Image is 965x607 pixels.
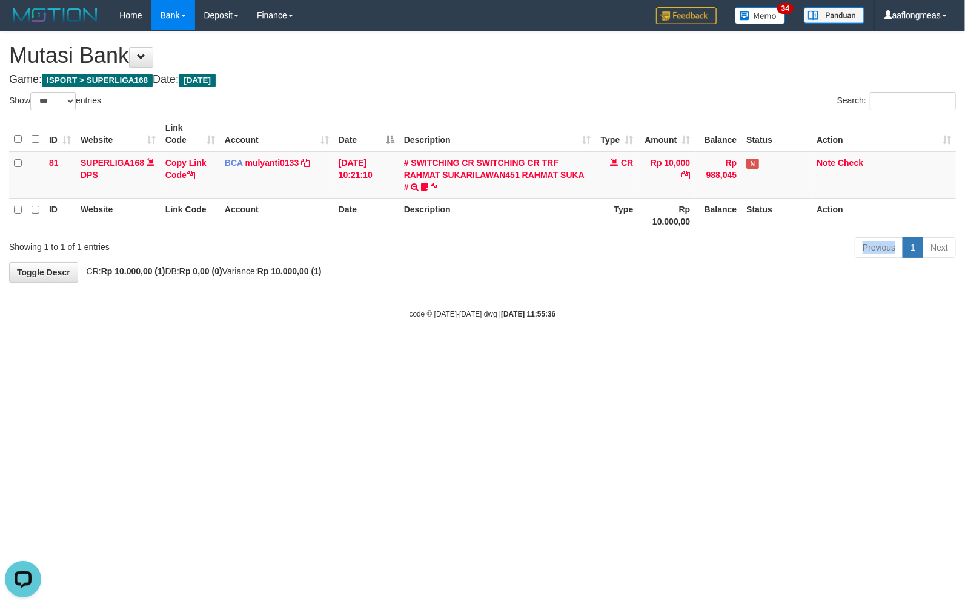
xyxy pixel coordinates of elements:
h4: Game: Date: [9,74,956,86]
th: Link Code: activate to sort column ascending [161,117,220,151]
span: BCA [225,158,243,168]
td: Rp 988,045 [695,151,741,199]
img: Feedback.jpg [656,7,717,24]
button: Open LiveChat chat widget [5,5,41,41]
a: mulyanti0133 [245,158,299,168]
th: Rp 10.000,00 [638,198,695,232]
div: Showing 1 to 1 of 1 entries [9,236,393,253]
th: Action [812,198,956,232]
img: MOTION_logo.png [9,6,101,24]
a: Copy mulyanti0133 to clipboard [301,158,310,168]
a: Note [817,158,835,168]
span: CR [621,158,633,168]
a: Previous [855,237,903,258]
th: Balance [695,198,741,232]
th: ID [44,198,76,232]
label: Search: [837,92,956,110]
th: Balance [695,117,741,151]
td: DPS [76,151,161,199]
a: Copy # SWITCHING CR SWITCHING CR TRF RAHMAT SUKARILAWAN451 RAHMAT SUKA # to clipboard [431,182,439,192]
span: CR: DB: Variance: [81,266,322,276]
th: Date [334,198,399,232]
span: ISPORT > SUPERLIGA168 [42,74,153,87]
th: Description: activate to sort column ascending [399,117,596,151]
strong: Rp 10.000,00 (1) [257,266,322,276]
td: Rp 10,000 [638,151,695,199]
a: Copy Link Code [165,158,207,180]
strong: Rp 0,00 (0) [179,266,222,276]
a: SUPERLIGA168 [81,158,144,168]
strong: [DATE] 11:55:36 [501,310,555,318]
input: Search: [870,92,956,110]
th: Website [76,198,161,232]
td: [DATE] 10:21:10 [334,151,399,199]
th: ID: activate to sort column ascending [44,117,76,151]
a: Next [923,237,956,258]
label: Show entries [9,92,101,110]
th: Type: activate to sort column ascending [595,117,638,151]
a: Check [838,158,863,168]
th: Type [595,198,638,232]
strong: Rp 10.000,00 (1) [101,266,165,276]
th: Link Code [161,198,220,232]
th: Action: activate to sort column ascending [812,117,956,151]
span: [DATE] [179,74,216,87]
a: Copy Rp 10,000 to clipboard [681,170,690,180]
th: Website: activate to sort column ascending [76,117,161,151]
a: 1 [903,237,923,258]
th: Status [741,198,812,232]
span: 81 [49,158,59,168]
th: Account [220,198,334,232]
th: Date: activate to sort column descending [334,117,399,151]
select: Showentries [30,92,76,110]
img: panduan.png [804,7,864,24]
small: code © [DATE]-[DATE] dwg | [410,310,556,318]
th: Description [399,198,596,232]
th: Amount: activate to sort column ascending [638,117,695,151]
span: Has Note [746,159,758,169]
h1: Mutasi Bank [9,44,956,68]
th: Account: activate to sort column ascending [220,117,334,151]
img: Button%20Memo.svg [735,7,786,24]
a: # SWITCHING CR SWITCHING CR TRF RAHMAT SUKARILAWAN451 RAHMAT SUKA # [404,158,585,192]
span: 34 [777,3,794,14]
th: Status [741,117,812,151]
a: Toggle Descr [9,262,78,283]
